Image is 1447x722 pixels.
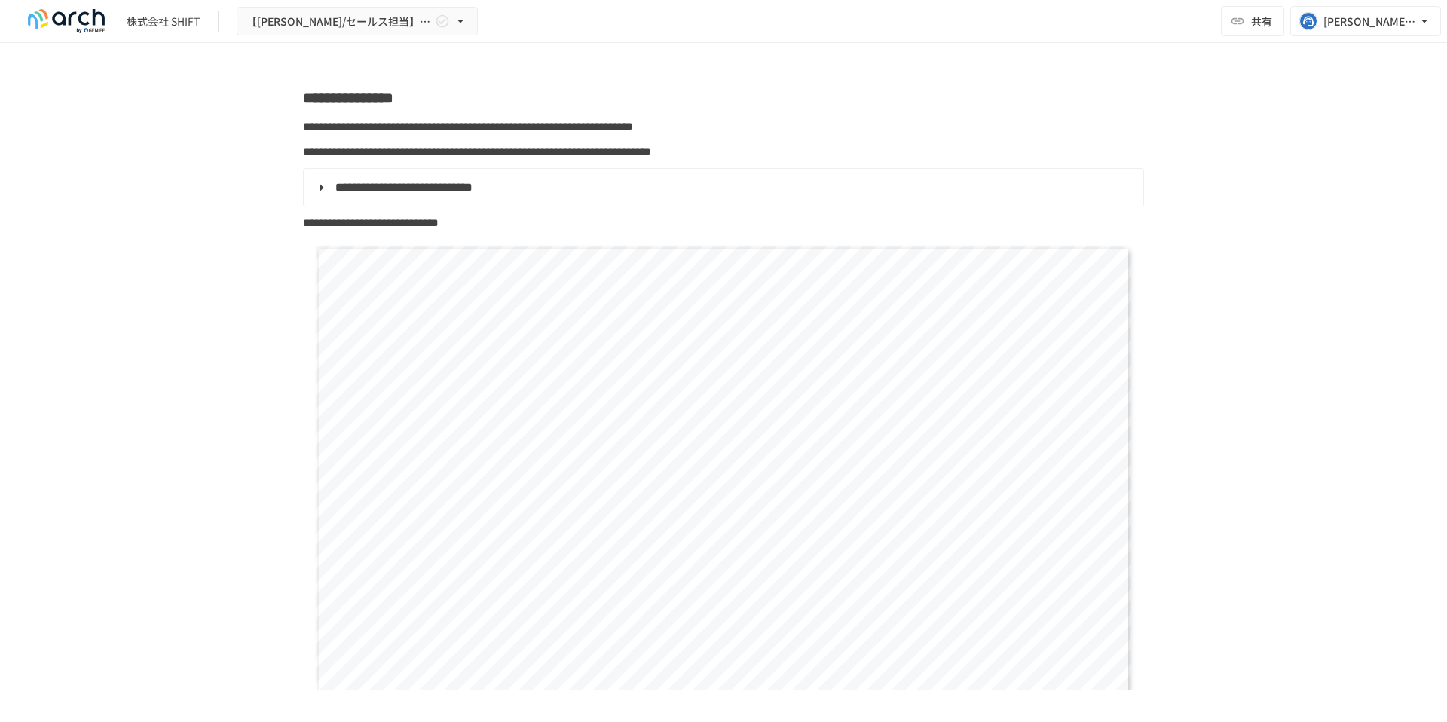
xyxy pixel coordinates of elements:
[246,12,432,31] span: 【[PERSON_NAME]/セールス担当】 株式会社 SHIFT様_勤怠管理システム導入検討に際して
[1323,12,1417,31] div: [PERSON_NAME][EMAIL_ADDRESS][PERSON_NAME][DOMAIN_NAME]
[18,9,115,33] img: logo-default@2x-9cf2c760.svg
[303,240,1144,711] div: Page 1
[1221,6,1284,36] button: 共有
[237,7,478,36] button: 【[PERSON_NAME]/セールス担当】 株式会社 SHIFT様_勤怠管理システム導入検討に際して
[1290,6,1441,36] button: [PERSON_NAME][EMAIL_ADDRESS][PERSON_NAME][DOMAIN_NAME]
[127,14,200,29] div: 株式会社 SHIFT
[1251,13,1272,29] span: 共有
